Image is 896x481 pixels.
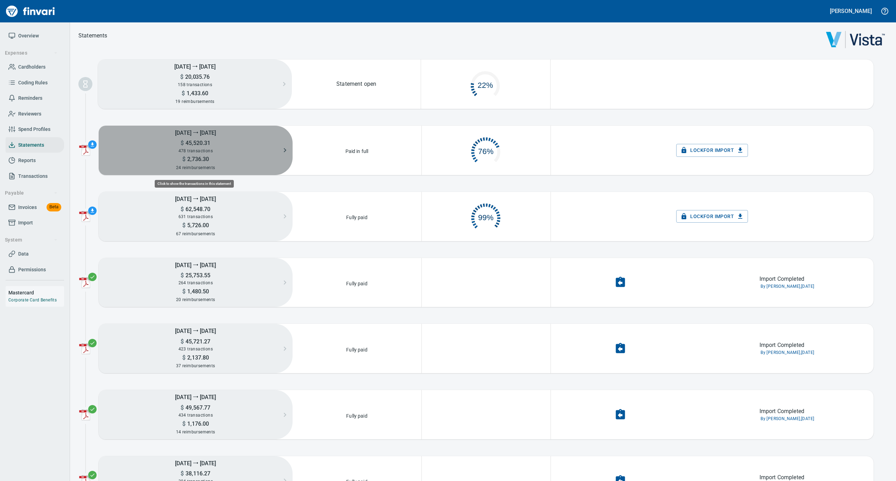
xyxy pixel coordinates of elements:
h5: [DATE] ⭢ [DATE] [99,192,293,205]
a: Statements [6,137,64,153]
span: 45,721.27 [184,338,210,345]
span: 49,567.77 [184,404,210,411]
span: Beta [47,203,61,211]
span: System [5,236,58,244]
span: 1,433.60 [185,90,208,97]
span: 45,520.31 [184,140,210,146]
span: 20 reimbursements [176,297,215,302]
span: $ [182,354,185,361]
span: 25,753.55 [184,272,210,279]
button: System [2,233,61,246]
p: Statements [78,32,107,40]
span: 1,176.00 [185,420,209,427]
button: Lockfor Import [676,144,748,157]
span: $ [182,288,185,295]
span: Expenses [5,49,58,57]
p: Paid in full [343,146,371,155]
button: Undo Import Completion [610,404,631,425]
a: Reminders [6,90,64,106]
span: $ [180,74,183,80]
span: $ [182,222,185,229]
span: 2,137.80 [185,354,209,361]
span: Invoices [18,203,37,212]
span: $ [181,404,184,411]
span: 62,548.70 [184,206,210,212]
span: 1,480.50 [185,288,209,295]
span: By [PERSON_NAME], [DATE] [761,283,814,290]
button: [DATE] ⭢ [DATE]$45,721.27423 transactions$2,137.8037 reimbursements [99,324,293,373]
button: [DATE] ⭢ [DATE]$45,520.31478 transactions$2,736.3024 reimbursements [99,126,293,175]
button: [PERSON_NAME] [828,6,874,16]
span: Cardholders [18,63,45,71]
a: Reports [6,153,64,168]
h6: Mastercard [8,289,64,297]
span: 631 transactions [178,214,213,219]
nav: breadcrumb [78,32,107,40]
p: Import Completed [759,341,804,349]
h5: [PERSON_NAME] [830,7,872,15]
a: Corporate Card Benefits [8,298,57,302]
span: Reports [18,156,36,165]
a: Spend Profiles [6,121,64,137]
button: 76% [422,130,551,170]
span: 478 transactions [178,148,213,153]
p: Fully paid [344,410,370,419]
button: [DATE] ⭢ [DATE]$20,035.76158 transactions$1,433.6019 reimbursements [98,60,292,109]
div: 364 of 478 complete. Click to open reminders. [422,130,551,170]
span: 20,035.76 [183,74,210,80]
span: $ [181,206,184,212]
span: Payable [5,189,58,197]
p: Import Completed [759,275,804,283]
div: 630 of 631 complete. Click to open reminders. [422,196,551,237]
span: 434 transactions [178,413,213,418]
button: Undo Import Completion [610,272,631,293]
button: [DATE] ⭢ [DATE]$62,548.70631 transactions$5,726.0067 reimbursements [99,192,293,241]
p: Statement open [336,80,376,88]
span: Overview [18,32,39,40]
img: adobe-pdf-icon.png [79,145,90,156]
button: Lockfor Import [676,210,748,223]
span: $ [181,338,184,345]
p: Fully paid [344,278,370,287]
span: Reviewers [18,110,41,118]
a: InvoicesBeta [6,200,64,215]
span: 2,736.30 [185,156,209,162]
a: Transactions [6,168,64,184]
span: Permissions [18,265,46,274]
span: 38,116.27 [184,470,210,477]
p: Fully paid [344,212,370,221]
p: Fully paid [344,344,370,353]
span: 67 reimbursements [176,231,215,236]
img: adobe-pdf-icon.png [79,211,90,222]
span: 24 reimbursements [176,165,215,170]
img: Finvari [4,3,57,20]
span: Import [18,218,33,227]
span: Lock for Import [682,146,742,155]
span: 37 reimbursements [176,363,215,368]
a: Coding Rules [6,75,64,91]
h5: [DATE] ⭢ [DATE] [99,324,293,337]
span: $ [181,470,184,477]
h5: [DATE] ⭢ [DATE] [99,390,293,404]
span: Lock for Import [682,212,742,221]
p: Import Completed [759,407,804,416]
button: Expenses [2,47,61,60]
div: 35 of 158 complete. Click to open reminders. [421,64,550,104]
span: $ [181,140,184,146]
span: 19 reimbursements [175,99,215,104]
span: $ [181,272,184,279]
span: 14 reimbursements [176,430,215,434]
h5: [DATE] ⭢ [DATE] [99,456,293,470]
img: adobe-pdf-icon.png [79,409,90,420]
h5: [DATE] ⭢ [DATE] [99,126,293,139]
span: Statements [18,141,44,149]
span: $ [182,420,185,427]
a: Data [6,246,64,262]
span: By [PERSON_NAME], [DATE] [761,349,814,356]
span: Data [18,250,29,258]
h5: [DATE] ⭢ [DATE] [98,60,292,73]
a: Cardholders [6,59,64,75]
button: 22% [421,64,550,104]
a: Overview [6,28,64,44]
